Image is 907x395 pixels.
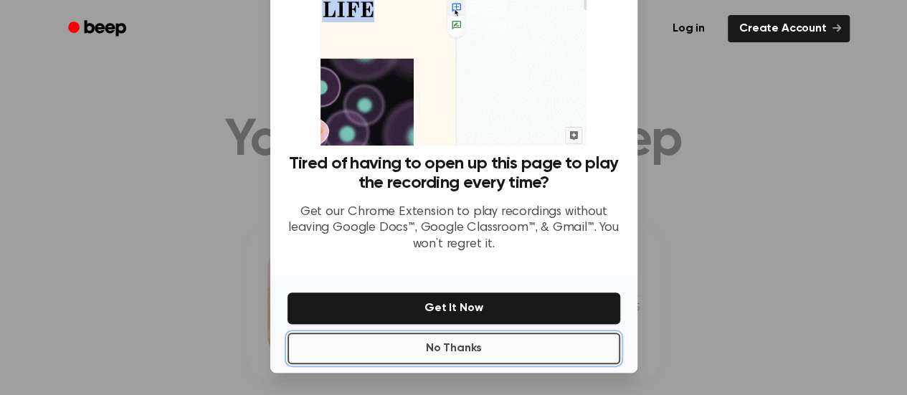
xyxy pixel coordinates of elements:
a: Log in [658,12,719,45]
a: Create Account [728,15,850,42]
h3: Tired of having to open up this page to play the recording every time? [288,154,620,193]
a: Beep [58,15,139,43]
p: Get our Chrome Extension to play recordings without leaving Google Docs™, Google Classroom™, & Gm... [288,204,620,253]
button: Get It Now [288,292,620,324]
button: No Thanks [288,333,620,364]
